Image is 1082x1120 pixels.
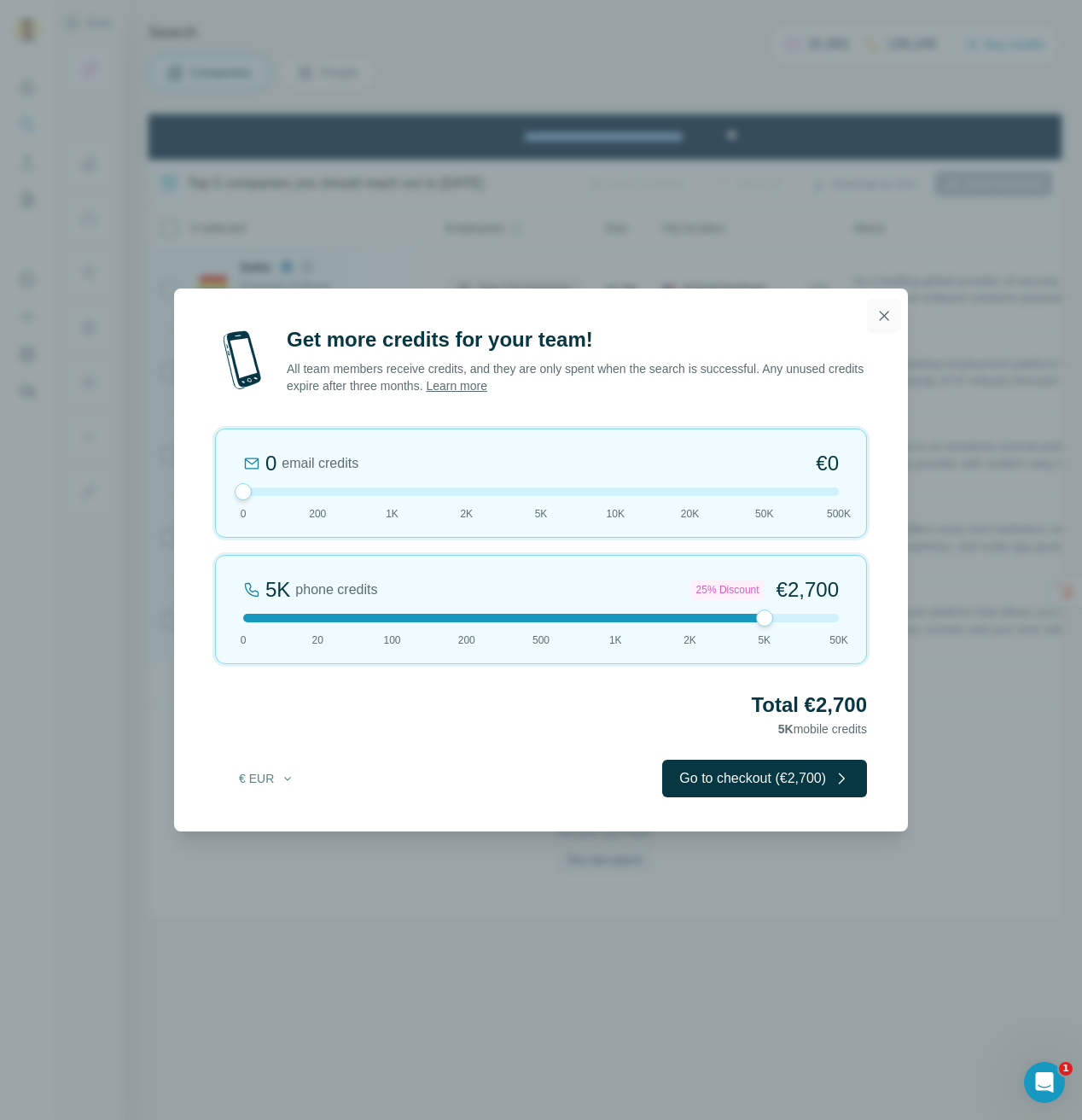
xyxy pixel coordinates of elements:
[215,326,270,394] img: mobile-phone
[535,506,548,522] span: 5K
[758,633,771,648] span: 5K
[282,453,358,474] span: email credits
[607,506,625,522] span: 10K
[295,580,377,600] span: phone credits
[684,633,696,648] span: 2K
[609,633,622,648] span: 1K
[458,633,475,648] span: 200
[777,576,839,604] span: €2,700
[334,3,575,41] div: Upgrade plan for full access to Surfe
[1059,1062,1073,1076] span: 1
[265,450,276,477] div: 0
[1024,1062,1065,1103] iframe: Intercom live chat
[816,450,839,477] span: €0
[532,633,550,648] span: 500
[265,576,290,604] div: 5K
[241,633,247,648] span: 0
[681,506,699,522] span: 20K
[778,722,867,736] span: mobile credits
[215,691,867,719] h2: Total €2,700
[386,506,398,522] span: 1K
[829,633,847,648] span: 50K
[827,506,851,522] span: 500K
[312,633,323,648] span: 20
[309,506,326,522] span: 200
[778,722,794,736] span: 5K
[426,379,487,393] a: Learn more
[241,506,247,522] span: 0
[227,763,306,794] button: € EUR
[755,506,773,522] span: 50K
[691,580,765,600] div: 25% Discount
[383,633,400,648] span: 100
[460,506,473,522] span: 2K
[287,360,867,394] p: All team members receive credits, and they are only spent when the search is successful. Any unus...
[662,760,867,797] button: Go to checkout (€2,700)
